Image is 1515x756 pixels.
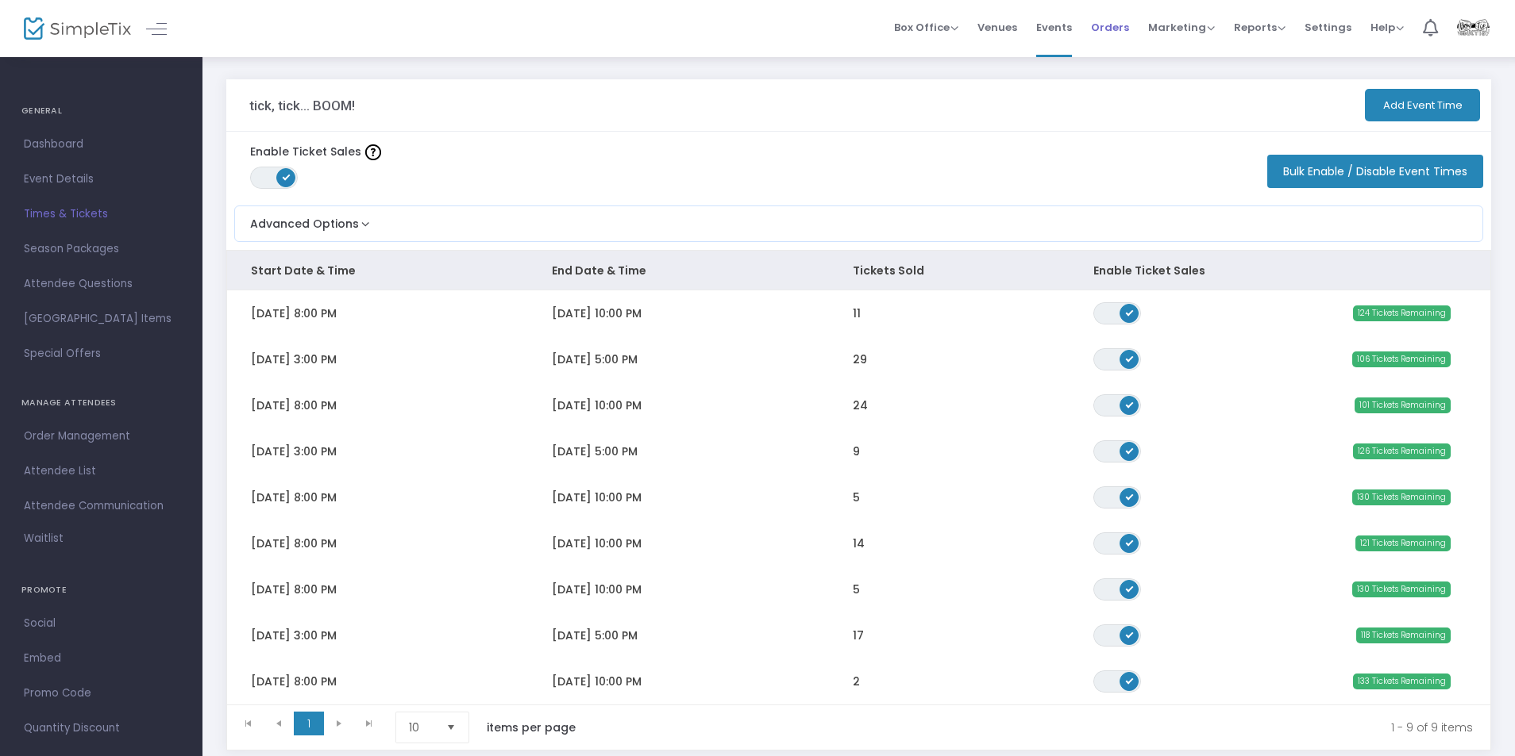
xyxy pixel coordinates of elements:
span: 9 [853,443,860,459]
button: Advanced Options [235,206,373,232]
span: 118 Tickets Remaining [1356,627,1451,643]
span: Attendee Communication [24,496,179,516]
span: 2 [853,673,860,689]
span: ON [1125,400,1133,408]
span: Special Offers [24,343,179,364]
span: 14 [853,535,865,551]
span: [DATE] 10:00 PM [552,397,642,413]
span: [DATE] 10:00 PM [552,673,642,689]
span: [DATE] 5:00 PM [552,351,638,367]
span: [DATE] 8:00 PM [251,489,337,505]
span: 130 Tickets Remaining [1352,489,1451,505]
span: 106 Tickets Remaining [1352,351,1451,367]
h4: PROMOTE [21,574,181,606]
span: [DATE] 3:00 PM [251,351,337,367]
span: ON [1125,676,1133,684]
button: Select [440,712,462,743]
span: ON [283,173,291,181]
span: Quantity Discount [24,718,179,739]
span: [DATE] 10:00 PM [552,489,642,505]
span: Events [1036,7,1072,48]
span: ON [1125,492,1133,500]
span: Reports [1234,20,1286,35]
span: 126 Tickets Remaining [1353,443,1451,459]
th: Start Date & Time [227,251,528,290]
span: Marketing [1148,20,1215,35]
span: 133 Tickets Remaining [1353,673,1451,689]
h4: GENERAL [21,95,181,127]
span: Social [24,613,179,634]
button: Add Event Time [1365,89,1480,121]
span: ON [1125,354,1133,362]
span: [DATE] 3:00 PM [251,627,337,643]
span: Times & Tickets [24,204,179,224]
span: [DATE] 5:00 PM [552,443,638,459]
h3: tick, tick... BOOM! [249,98,355,113]
span: Attendee Questions [24,274,179,294]
span: Order Management [24,426,179,447]
label: items per page [487,720,576,735]
span: 5 [853,581,860,597]
span: ON [1125,538,1133,546]
th: Enable Ticket Sales [1070,251,1250,290]
span: [DATE] 8:00 PM [251,397,337,413]
span: ON [1125,630,1133,638]
span: Waitlist [24,531,64,547]
span: [DATE] 3:00 PM [251,443,337,459]
th: End Date & Time [528,251,829,290]
span: [DATE] 8:00 PM [251,535,337,551]
span: [DATE] 10:00 PM [552,535,642,551]
h4: MANAGE ATTENDEES [21,387,181,419]
span: ON [1125,446,1133,454]
span: Attendee List [24,461,179,482]
span: ON [1125,308,1133,316]
span: 130 Tickets Remaining [1352,581,1451,597]
span: 10 [409,720,434,735]
kendo-pager-info: 1 - 9 of 9 items [609,712,1473,743]
span: Promo Code [24,683,179,704]
span: Venues [977,7,1017,48]
span: 101 Tickets Remaining [1355,397,1451,413]
span: Box Office [894,20,958,35]
span: 124 Tickets Remaining [1353,305,1451,321]
span: [DATE] 5:00 PM [552,627,638,643]
span: [DATE] 8:00 PM [251,581,337,597]
span: 11 [853,305,861,321]
span: 29 [853,351,867,367]
span: Page 1 [294,712,324,735]
div: Data table [227,251,1490,704]
span: Dashboard [24,134,179,155]
span: Orders [1091,7,1129,48]
span: [GEOGRAPHIC_DATA] Items [24,309,179,329]
span: Help [1370,20,1404,35]
span: [DATE] 8:00 PM [251,305,337,321]
span: 24 [853,397,868,413]
span: Embed [24,648,179,669]
span: [DATE] 8:00 PM [251,673,337,689]
button: Bulk Enable / Disable Event Times [1267,155,1483,188]
th: Tickets Sold [829,251,1070,290]
span: Settings [1305,7,1351,48]
span: ON [1125,584,1133,592]
label: Enable Ticket Sales [250,144,381,160]
span: Season Packages [24,239,179,259]
span: 17 [853,627,864,643]
span: 5 [853,489,860,505]
span: [DATE] 10:00 PM [552,305,642,321]
span: 121 Tickets Remaining [1355,535,1451,551]
span: [DATE] 10:00 PM [552,581,642,597]
img: question-mark [365,144,381,160]
span: Event Details [24,169,179,190]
